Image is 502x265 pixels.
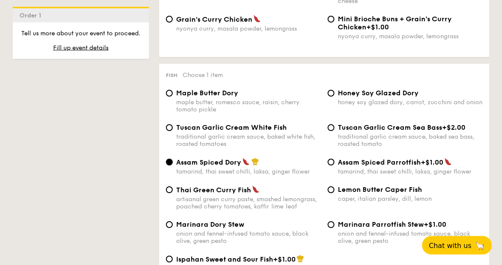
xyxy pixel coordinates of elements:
[176,186,251,194] span: Thai Green Curry Fish
[176,159,241,167] span: Assam Spiced Dory
[183,72,223,79] span: Choose 1 item
[328,222,334,228] input: Marinara Parrotfish Stew+$1.00onion and fennel-infused tomato sauce, black olive, green pesto
[176,99,321,114] div: maple butter, romesco sauce, raisin, cherry tomato pickle
[442,124,465,132] span: +$2.00
[421,159,443,167] span: +$1.00
[166,187,173,194] input: Thai Green Curry Fishartisanal green curry paste, smashed lemongrass, poached cherry tomatoes, ka...
[251,158,259,166] img: icon-chef-hat.a58ddaea.svg
[176,134,321,148] div: traditional garlic cream sauce, baked white fish, roasted tomatoes
[328,187,334,194] input: Lemon Butter Caper Fishcaper, italian parsley, dill, lemon
[338,124,442,132] span: Tuscan Garlic Cream Sea Bass
[176,168,321,176] div: tamarind, thai sweet chilli, laksa, ginger flower
[338,99,482,106] div: honey soy glazed dory, carrot, zucchini and onion
[166,73,177,79] span: Fish
[338,15,452,31] span: Mini Brioche Buns + Grain's Curry Chicken
[422,236,492,255] button: Chat with us🦙
[176,26,321,33] div: nyonya curry, masala powder, lemongrass
[328,125,334,131] input: Tuscan Garlic Cream Sea Bass+$2.00traditional garlic cream sauce, baked sea bass, roasted tomato
[166,125,173,131] input: Tuscan Garlic Cream White Fishtraditional garlic cream sauce, baked white fish, roasted tomatoes
[176,221,244,229] span: Marinara Dory Stew
[176,231,321,245] div: onion and fennel-infused tomato sauce, black olive, green pesto
[424,221,446,229] span: +$1.00
[242,158,250,166] img: icon-spicy.37a8142b.svg
[338,186,422,194] span: Lemon Butter Caper Fish
[328,16,334,23] input: Mini Brioche Buns + Grain's Curry Chicken+$1.00nyonya curry, masala powder, lemongrass
[20,29,142,38] p: Tell us more about your event to proceed.
[475,241,485,251] span: 🦙
[338,221,424,229] span: Marinara Parrotfish Stew
[20,12,45,19] span: Order 1
[366,23,389,31] span: +$1.00
[273,256,296,264] span: +$1.00
[176,196,321,211] div: artisanal green curry paste, smashed lemongrass, poached cherry tomatoes, kaffir lime leaf
[253,15,261,23] img: icon-spicy.37a8142b.svg
[166,159,173,166] input: Assam Spiced Dorytamarind, thai sweet chilli, laksa, ginger flower
[176,16,252,24] span: Grain's Curry Chicken
[252,186,260,194] img: icon-spicy.37a8142b.svg
[176,89,238,97] span: Maple Butter Dory
[338,134,482,148] div: traditional garlic cream sauce, baked sea bass, roasted tomato
[338,196,482,203] div: caper, italian parsley, dill, lemon
[444,158,452,166] img: icon-spicy.37a8142b.svg
[328,159,334,166] input: Assam Spiced Parrotfish+$1.00tamarind, thai sweet chilli, laksa, ginger flower
[176,256,273,264] span: Ispahan Sweet and Sour Fish
[297,255,304,263] img: icon-chef-hat.a58ddaea.svg
[176,124,287,132] span: Tuscan Garlic Cream White Fish
[338,231,482,245] div: onion and fennel-infused tomato sauce, black olive, green pesto
[166,222,173,228] input: Marinara Dory Stewonion and fennel-infused tomato sauce, black olive, green pesto
[338,89,419,97] span: Honey Soy Glazed Dory
[429,242,471,250] span: Chat with us
[166,16,173,23] input: Grain's Curry Chickennyonya curry, masala powder, lemongrass
[338,33,482,40] div: nyonya curry, masala powder, lemongrass
[166,90,173,97] input: Maple Butter Dorymaple butter, romesco sauce, raisin, cherry tomato pickle
[166,256,173,263] input: Ispahan Sweet and Sour Fish+$1.00rose essence, honey pineapple, lychee
[338,168,482,176] div: tamarind, thai sweet chilli, laksa, ginger flower
[328,90,334,97] input: Honey Soy Glazed Doryhoney soy glazed dory, carrot, zucchini and onion
[338,159,421,167] span: Assam Spiced Parrotfish
[53,44,108,51] span: Fill up event details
